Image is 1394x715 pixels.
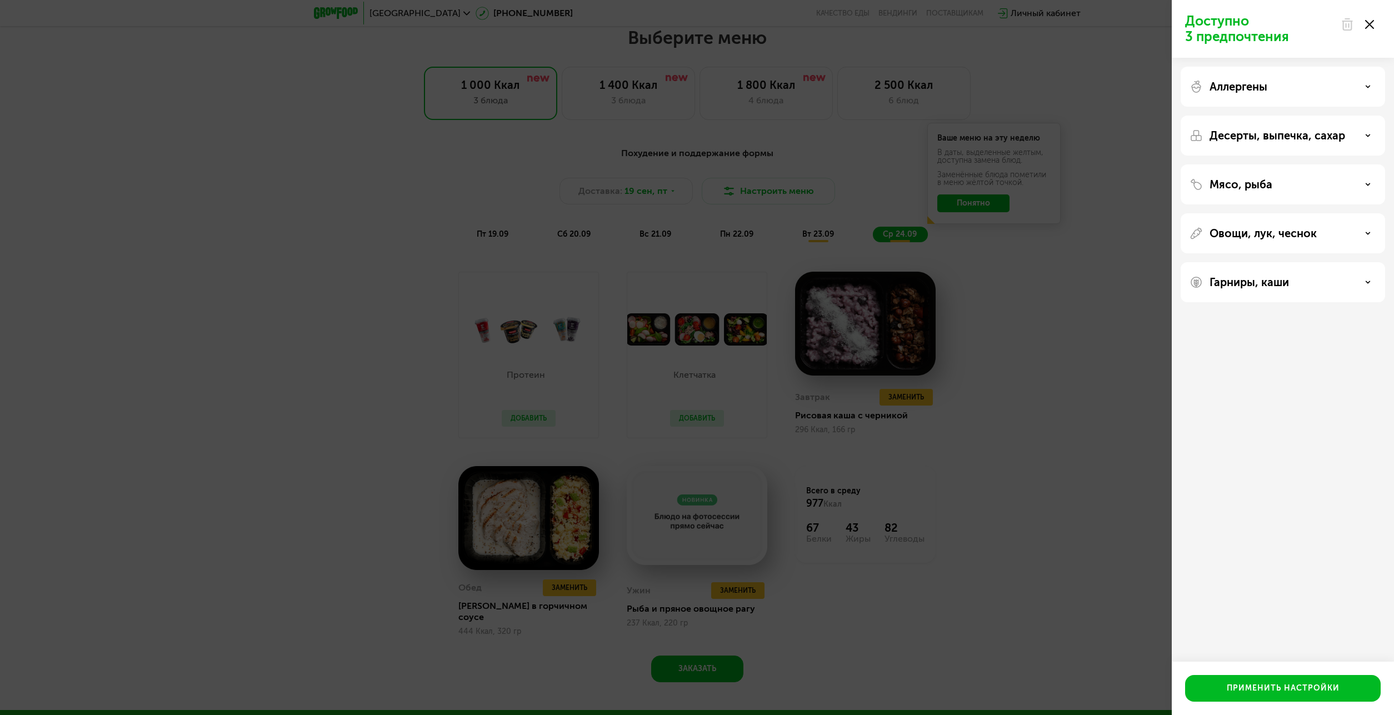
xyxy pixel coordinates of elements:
p: Мясо, рыба [1210,178,1272,191]
p: Аллергены [1210,80,1267,93]
p: Доступно 3 предпочтения [1185,13,1334,44]
button: Применить настройки [1185,675,1381,702]
p: Гарниры, каши [1210,276,1289,289]
p: Овощи, лук, чеснок [1210,227,1317,240]
div: Применить настройки [1227,683,1340,694]
p: Десерты, выпечка, сахар [1210,129,1345,142]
